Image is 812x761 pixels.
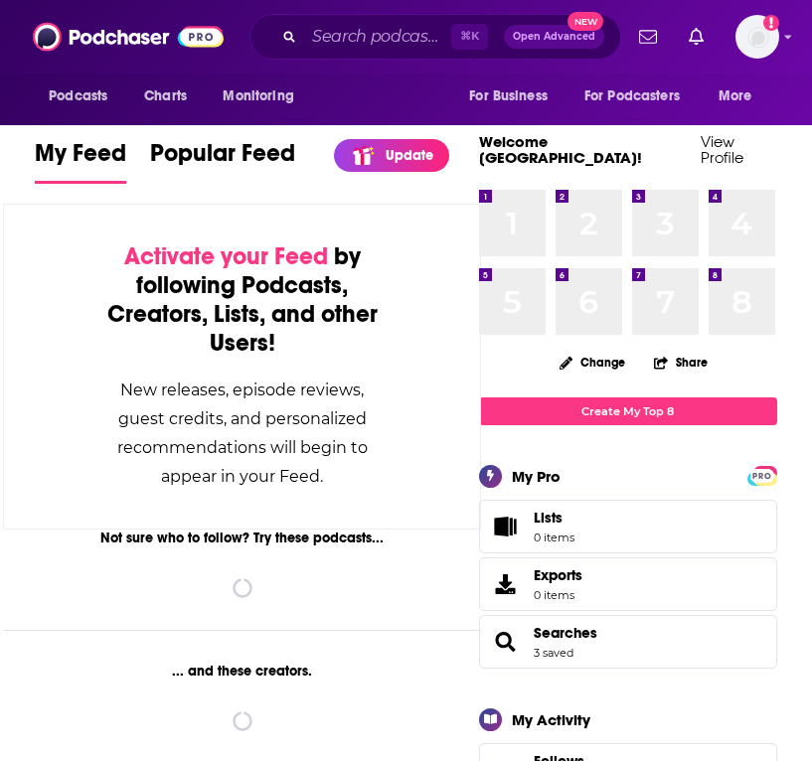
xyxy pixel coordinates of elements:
[479,397,777,424] a: Create My Top 8
[534,624,597,642] a: Searches
[534,588,582,602] span: 0 items
[486,513,526,540] span: Lists
[512,710,590,729] div: My Activity
[534,531,574,544] span: 0 items
[534,566,582,584] span: Exports
[750,467,774,482] a: PRO
[103,242,381,358] div: by following Podcasts, Creators, Lists, and other Users!
[653,343,709,381] button: Share
[469,82,548,110] span: For Business
[479,500,777,553] a: Lists
[534,509,563,527] span: Lists
[35,138,126,184] a: My Feed
[534,509,574,527] span: Lists
[568,12,603,31] span: New
[735,15,779,59] button: Show profile menu
[763,15,779,31] svg: Add a profile image
[386,147,433,164] p: Update
[455,77,572,115] button: open menu
[479,615,777,669] span: Searches
[124,241,328,271] span: Activate your Feed
[150,138,295,184] a: Popular Feed
[103,376,381,491] div: New releases, episode reviews, guest credits, and personalized recommendations will begin to appe...
[3,663,481,680] div: ... and these creators.
[479,557,777,611] a: Exports
[144,82,187,110] span: Charts
[512,467,561,486] div: My Pro
[150,138,295,180] span: Popular Feed
[548,350,637,375] button: Change
[35,138,126,180] span: My Feed
[223,82,293,110] span: Monitoring
[513,32,595,42] span: Open Advanced
[701,132,743,167] a: View Profile
[504,25,604,49] button: Open AdvancedNew
[249,14,621,60] div: Search podcasts, credits, & more...
[49,82,107,110] span: Podcasts
[486,570,526,598] span: Exports
[131,77,199,115] a: Charts
[304,21,451,53] input: Search podcasts, credits, & more...
[735,15,779,59] span: Logged in as dkcsports
[719,82,752,110] span: More
[735,15,779,59] img: User Profile
[571,77,709,115] button: open menu
[3,530,481,546] div: Not sure who to follow? Try these podcasts...
[451,24,488,50] span: ⌘ K
[631,20,665,54] a: Show notifications dropdown
[584,82,680,110] span: For Podcasters
[35,77,133,115] button: open menu
[681,20,712,54] a: Show notifications dropdown
[209,77,319,115] button: open menu
[750,469,774,484] span: PRO
[534,646,573,660] a: 3 saved
[479,132,642,167] a: Welcome [GEOGRAPHIC_DATA]!
[486,628,526,656] a: Searches
[33,18,224,56] img: Podchaser - Follow, Share and Rate Podcasts
[334,139,449,172] a: Update
[705,77,777,115] button: open menu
